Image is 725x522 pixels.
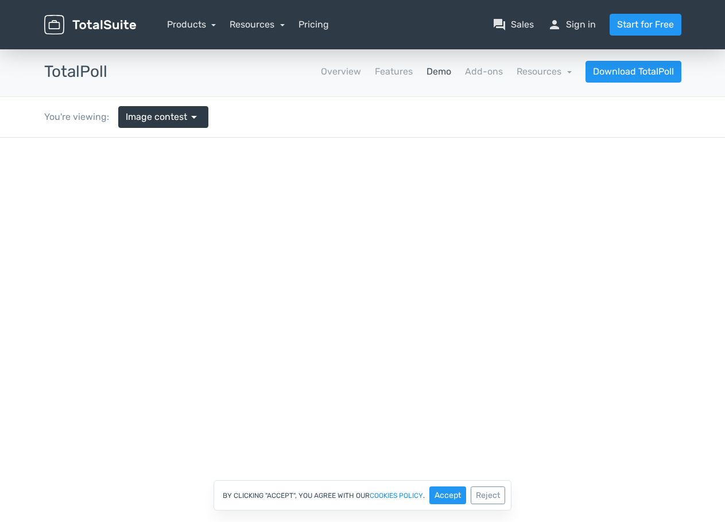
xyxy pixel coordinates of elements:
[167,19,216,30] a: Products
[298,18,329,32] a: Pricing
[118,106,208,128] a: Image contest arrow_drop_down
[126,110,187,124] span: Image contest
[375,65,413,79] a: Features
[548,18,561,32] span: person
[548,18,596,32] a: personSign in
[187,110,201,124] span: arrow_drop_down
[44,15,136,35] img: TotalSuite for WordPress
[427,65,451,79] a: Demo
[370,492,423,499] a: cookies policy
[465,65,503,79] a: Add-ons
[610,14,681,36] a: Start for Free
[493,18,506,32] span: question_answer
[321,65,361,79] a: Overview
[214,480,511,511] div: By clicking "Accept", you agree with our .
[429,486,466,504] button: Accept
[493,18,534,32] a: question_answerSales
[471,486,505,504] button: Reject
[44,63,107,81] h3: TotalPoll
[230,19,285,30] a: Resources
[44,110,118,124] div: You're viewing:
[517,66,572,77] a: Resources
[586,61,681,83] a: Download TotalPoll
